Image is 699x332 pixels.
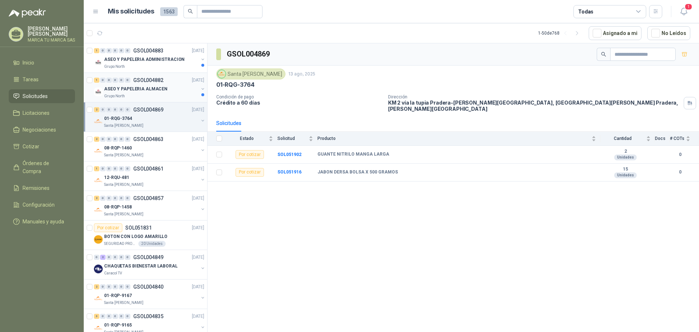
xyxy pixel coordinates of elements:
[133,166,163,171] p: GSOL004861
[119,78,124,83] div: 0
[112,166,118,171] div: 0
[94,107,99,112] div: 2
[94,164,206,188] a: 1 0 0 0 0 0 GSOL004861[DATE] Company Logo12-RQU-481Santa [PERSON_NAME]
[119,48,124,53] div: 0
[104,64,125,70] p: Grupo North
[94,48,99,53] div: 1
[192,165,204,172] p: [DATE]
[28,26,75,36] p: [PERSON_NAME] [PERSON_NAME]
[104,145,132,152] p: 08-RQP-1460
[100,78,106,83] div: 0
[216,69,285,79] div: Santa [PERSON_NAME]
[104,115,132,122] p: 01-RQG-3764
[9,140,75,153] a: Cotizar
[9,123,75,137] a: Negociaciones
[84,220,207,250] a: Por cotizarSOL051831[DATE] Company LogoBOTON CON LOGO AMARILLOSEGURIDAD PROVISER LTDA20 Unidades
[94,176,103,185] img: Company Logo
[23,59,34,67] span: Inicio
[600,132,655,146] th: Cantidad
[277,152,301,157] a: SOL051902
[133,284,163,289] p: GSOL004840
[388,94,681,99] p: Dirección
[112,107,118,112] div: 0
[94,147,103,155] img: Company Logo
[670,136,684,141] span: # COTs
[684,3,692,10] span: 1
[578,8,593,16] div: Todas
[277,136,307,141] span: Solicitud
[94,46,206,70] a: 1 0 0 0 0 0 GSOL004883[DATE] Company LogoASEO Y PAPELERIA ADMINISTRACIONGrupo North
[106,314,112,319] div: 0
[125,78,130,83] div: 0
[100,166,106,171] div: 0
[94,314,99,319] div: 3
[192,195,204,202] p: [DATE]
[104,211,143,217] p: Santa [PERSON_NAME]
[119,255,124,260] div: 0
[106,255,112,260] div: 0
[614,155,637,160] div: Unidades
[104,204,132,211] p: 08-RQP-1458
[94,196,99,201] div: 2
[94,137,99,142] div: 2
[9,9,46,17] img: Logo peakr
[125,196,130,201] div: 0
[216,99,382,106] p: Crédito a 60 días
[125,107,130,112] div: 0
[655,132,670,146] th: Docs
[277,169,301,175] a: SOL051916
[601,52,606,57] span: search
[160,7,178,16] span: 1563
[104,174,129,181] p: 12-RQU-481
[192,313,204,320] p: [DATE]
[133,48,163,53] p: GSOL004883
[106,107,112,112] div: 0
[100,48,106,53] div: 0
[100,284,106,289] div: 0
[104,241,137,247] p: SEGURIDAD PROVISER LTDA
[133,314,163,319] p: GSOL004835
[119,284,124,289] div: 0
[106,137,112,142] div: 0
[119,314,124,319] div: 0
[94,294,103,303] img: Company Logo
[614,172,637,178] div: Unidades
[28,38,75,42] p: MARCA TU MARCA SAS
[112,314,118,319] div: 0
[138,241,166,247] div: 20 Unidades
[94,117,103,126] img: Company Logo
[106,196,112,201] div: 0
[119,137,124,142] div: 0
[226,136,267,141] span: Estado
[104,322,132,329] p: 01-RQP-9165
[104,93,125,99] p: Grupo North
[94,166,99,171] div: 1
[9,215,75,229] a: Manuales y ayuda
[104,152,143,158] p: Santa [PERSON_NAME]
[125,284,130,289] div: 0
[133,255,163,260] p: GSOL004849
[188,9,193,14] span: search
[9,56,75,70] a: Inicio
[125,48,130,53] div: 0
[227,48,271,60] h3: GSOL004869
[104,270,122,276] p: Caracol TV
[100,255,106,260] div: 2
[94,76,206,99] a: 1 0 0 0 0 0 GSOL004882[DATE] Company LogoASEO Y PAPELERIA ALMACENGrupo North
[133,107,163,112] p: GSOL004869
[9,181,75,195] a: Remisiones
[100,107,106,112] div: 0
[23,126,56,134] span: Negociaciones
[94,135,206,158] a: 2 0 0 0 0 0 GSOL004863[DATE] Company Logo08-RQP-1460Santa [PERSON_NAME]
[104,123,143,129] p: Santa [PERSON_NAME]
[104,56,185,63] p: ASEO Y PAPELERIA ADMINISTRACION
[23,184,50,192] span: Remisiones
[133,137,163,142] p: GSOL004863
[23,218,64,226] span: Manuales y ayuda
[317,132,600,146] th: Producto
[104,86,167,93] p: ASEO Y PAPELERIA ALMACEN
[388,99,681,112] p: KM 2 vía la tupia Pradera-[PERSON_NAME][GEOGRAPHIC_DATA], [GEOGRAPHIC_DATA][PERSON_NAME] Pradera ...
[9,73,75,86] a: Tareas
